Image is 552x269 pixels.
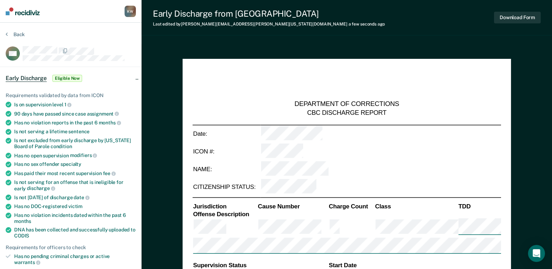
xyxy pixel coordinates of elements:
td: NAME: [192,161,260,178]
span: Early Discharge [6,75,47,82]
div: 90 days have passed since case [14,111,136,117]
div: Is not [DATE] of discharge [14,194,136,201]
span: warrants [14,259,40,265]
div: Has no pending criminal charges or active [14,253,136,265]
span: condition [51,144,72,149]
span: specialty [61,161,81,167]
th: Start Date [328,261,501,269]
div: Requirements validated by data from ICON [6,93,136,99]
div: DEPARTMENT OF CORRECTIONS [294,100,399,108]
span: assignment [87,111,119,117]
div: Early Discharge from [GEOGRAPHIC_DATA] [153,9,385,19]
img: Recidiviz [6,7,40,15]
div: Is not serving for an offense that is ineligible for early [14,179,136,191]
span: discharge [27,185,55,191]
span: 1 [64,102,72,107]
th: Jurisdiction [192,202,257,210]
div: DNA has been collected and successfully uploaded to [14,227,136,239]
span: CODIS [14,233,29,239]
span: months [14,218,31,224]
td: Date: [192,125,260,143]
span: Eligible Now [52,75,82,82]
div: K W [125,6,136,17]
th: Offense Description [192,210,257,218]
span: a few seconds ago [349,22,385,27]
th: Charge Count [328,202,375,210]
th: Cause Number [257,202,328,210]
div: Requirements for officers to check [6,245,136,251]
div: Last edited by [PERSON_NAME][EMAIL_ADDRESS][PERSON_NAME][US_STATE][DOMAIN_NAME] [153,22,385,27]
div: Has no sex offender [14,161,136,167]
span: months [99,120,121,125]
span: fee [103,170,116,176]
button: KW [125,6,136,17]
div: Has no violation reports in the past 6 [14,119,136,126]
div: Is on supervision level [14,101,136,108]
th: TDD [458,202,501,210]
th: Supervision Status [192,261,328,269]
div: Has no open supervision [14,152,136,159]
span: modifiers [70,152,97,158]
span: victim [68,203,82,209]
button: Back [6,31,25,38]
span: date [74,195,89,200]
div: Open Intercom Messenger [528,245,545,262]
div: Has no violation incidents dated within the past 6 [14,212,136,224]
td: ICON #: [192,143,260,161]
button: Download Form [494,12,541,23]
td: CITIZENSHIP STATUS: [192,178,260,196]
th: Class [374,202,458,210]
div: CBC DISCHARGE REPORT [307,108,386,117]
div: Has paid their most recent supervision [14,170,136,176]
div: Is not serving a lifetime [14,129,136,135]
div: Has no DOC-registered [14,203,136,209]
span: sentence [68,129,90,134]
div: Is not excluded from early discharge by [US_STATE] Board of Parole [14,138,136,150]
